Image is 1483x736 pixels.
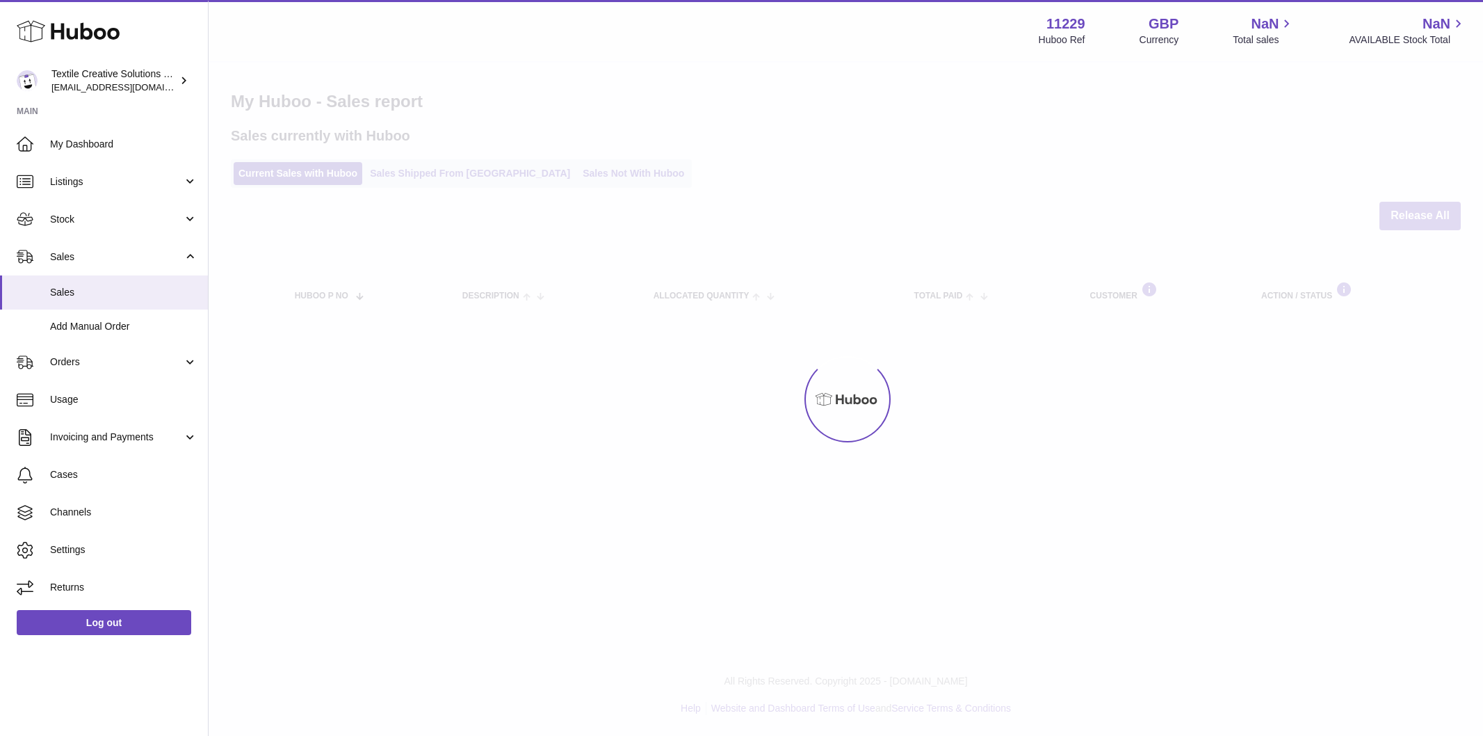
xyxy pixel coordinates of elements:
span: Invoicing and Payments [50,431,183,444]
span: Settings [50,543,197,557]
span: Total sales [1233,33,1295,47]
div: Currency [1140,33,1179,47]
span: My Dashboard [50,138,197,151]
span: Returns [50,581,197,594]
span: Orders [50,355,183,369]
span: Listings [50,175,183,189]
a: NaN Total sales [1233,15,1295,47]
span: Usage [50,393,197,406]
div: Huboo Ref [1039,33,1085,47]
span: AVAILABLE Stock Total [1349,33,1466,47]
span: Sales [50,250,183,264]
span: Stock [50,213,183,226]
a: Log out [17,610,191,635]
strong: 11229 [1046,15,1085,33]
span: Channels [50,506,197,519]
span: Cases [50,468,197,481]
span: [EMAIL_ADDRESS][DOMAIN_NAME] [51,81,204,93]
span: NaN [1423,15,1450,33]
span: NaN [1251,15,1279,33]
img: sales@textilecreativesolutions.co.uk [17,70,38,91]
strong: GBP [1149,15,1178,33]
span: Sales [50,286,197,299]
a: NaN AVAILABLE Stock Total [1349,15,1466,47]
span: Add Manual Order [50,320,197,333]
div: Textile Creative Solutions Limited [51,67,177,94]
